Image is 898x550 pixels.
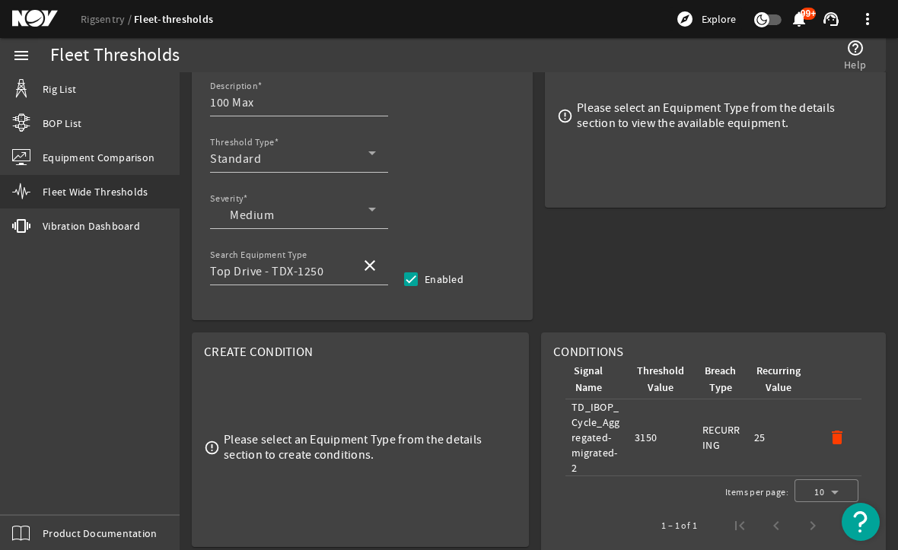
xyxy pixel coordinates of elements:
[210,250,307,261] mat-label: Search Equipment Type
[210,81,258,92] mat-label: Description
[842,503,880,541] button: Open Resource Center
[661,518,697,533] div: 1 – 1 of 1
[224,432,517,463] div: Please select an Equipment Type from the details section to create conditions.
[557,108,573,124] mat-icon: error_outline
[844,57,866,72] span: Help
[574,363,603,396] div: Signal Name
[361,256,379,275] mat-icon: close
[637,363,684,396] div: Threshold Value
[572,363,616,396] div: Signal Name
[210,262,349,281] input: Search
[204,440,220,456] mat-icon: error_outline
[210,137,274,148] mat-label: Threshold Type
[210,151,261,167] span: Standard
[702,422,742,453] div: RECURRING
[846,39,865,57] mat-icon: help_outline
[12,217,30,235] mat-icon: vibration
[828,428,846,447] mat-icon: delete
[754,430,807,445] div: 25
[422,272,463,287] label: Enabled
[210,193,244,205] mat-label: Severity
[791,11,807,27] button: 99+
[635,430,690,445] div: 3150
[134,12,213,27] a: Fleet-thresholds
[81,12,134,26] a: Rigsentry
[790,10,808,28] mat-icon: notifications
[822,10,840,28] mat-icon: support_agent
[849,1,886,37] button: more_vert
[725,485,788,500] div: Items per page:
[676,10,694,28] mat-icon: explore
[705,363,736,396] div: Breach Type
[702,11,736,27] span: Explore
[756,363,801,396] div: Recurring Value
[43,184,148,199] span: Fleet Wide Thresholds
[43,218,140,234] span: Vibration Dashboard
[12,46,30,65] mat-icon: menu
[210,208,274,223] mat-select-trigger: Medium
[572,399,623,475] div: TD_IBOP_Cycle_Aggregated-migrated-2
[43,526,157,541] span: Product Documentation
[670,7,742,31] button: Explore
[43,116,81,131] span: BOP List
[50,48,180,63] div: Fleet Thresholds
[204,344,313,360] span: Create Condition
[553,344,624,360] span: Conditions
[43,81,76,97] span: Rig List
[43,150,154,165] span: Equipment Comparison
[577,100,874,131] div: Please select an Equipment Type from the details section to view the available equipment.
